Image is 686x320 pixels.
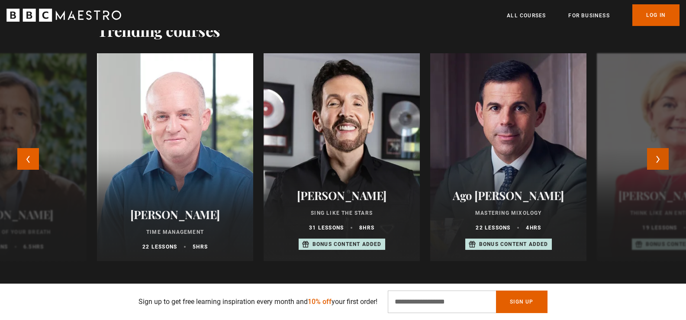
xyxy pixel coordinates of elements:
p: 6.5 [23,243,44,251]
svg: BBC Maestro [6,9,121,22]
abbr: hrs [196,244,208,250]
p: Time Management [107,228,243,236]
p: 5 [193,243,208,251]
p: 31 lessons [309,224,344,232]
span: 10% off [308,297,332,306]
p: 4 [526,224,541,232]
p: Bonus content added [312,240,382,248]
a: [PERSON_NAME] Sing Like the Stars 31 lessons 8hrs Bonus content added [264,53,420,261]
p: 19 lessons [642,224,677,232]
h2: Trending courses [97,21,220,39]
a: Log In [632,4,680,26]
a: Ago [PERSON_NAME] Mastering Mixology 22 lessons 4hrs Bonus content added [430,53,586,261]
p: 8 [359,224,374,232]
button: Sign Up [496,291,547,313]
nav: Primary [507,4,680,26]
p: Sign up to get free learning inspiration every month and your first order! [138,297,377,307]
abbr: hrs [530,225,541,231]
h2: Ago [PERSON_NAME] [441,189,576,202]
a: For business [568,11,609,20]
p: Mastering Mixology [441,209,576,217]
p: Sing Like the Stars [274,209,409,217]
a: All Courses [507,11,546,20]
p: 22 lessons [142,243,177,251]
p: 22 lessons [476,224,510,232]
p: Bonus content added [479,240,548,248]
h2: [PERSON_NAME] [274,189,409,202]
abbr: hrs [363,225,374,231]
abbr: hrs [32,244,44,250]
a: [PERSON_NAME] Time Management 22 lessons 5hrs [97,53,253,261]
h2: [PERSON_NAME] [107,208,243,221]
